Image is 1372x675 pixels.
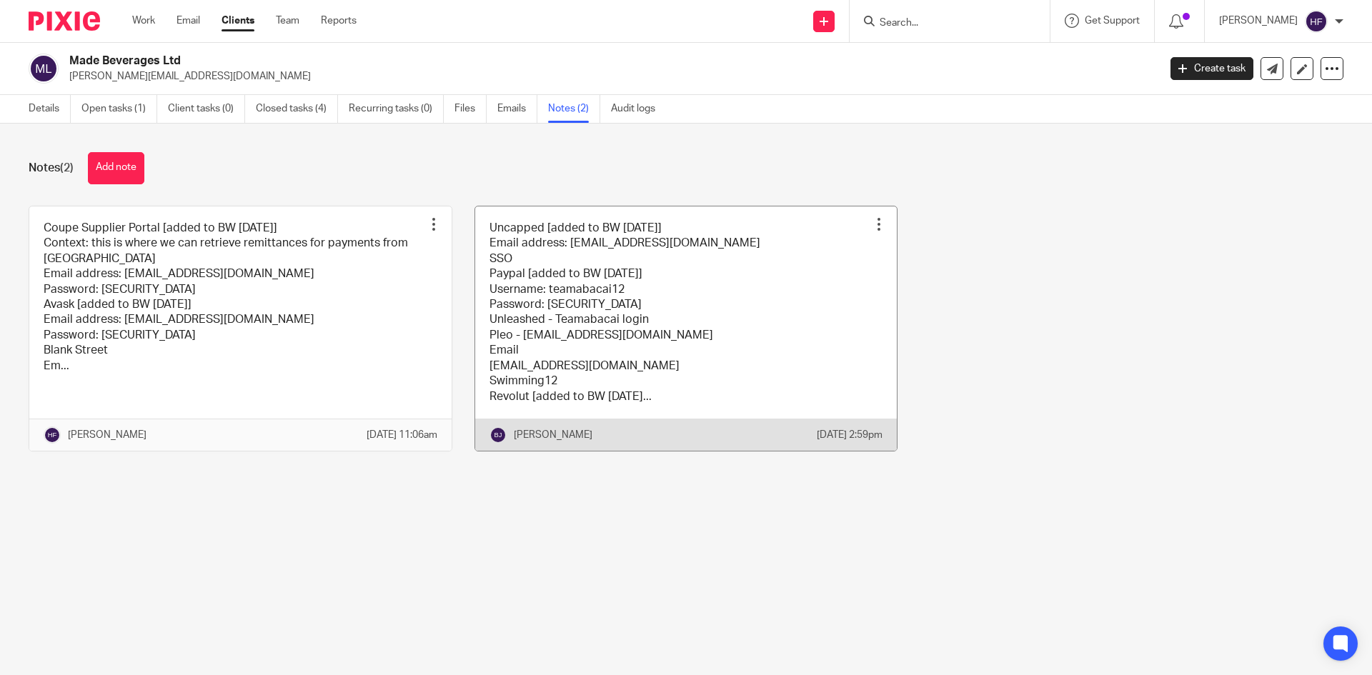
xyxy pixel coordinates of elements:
p: [PERSON_NAME][EMAIL_ADDRESS][DOMAIN_NAME] [69,69,1149,84]
img: svg%3E [44,426,61,444]
span: Get Support [1085,16,1140,26]
a: Closed tasks (4) [256,95,338,123]
a: Client tasks (0) [168,95,245,123]
a: Create task [1170,57,1253,80]
h1: Notes [29,161,74,176]
span: (2) [60,162,74,174]
img: svg%3E [29,54,59,84]
a: Team [276,14,299,28]
input: Search [878,17,1007,30]
a: Open tasks (1) [81,95,157,123]
p: [PERSON_NAME] [68,428,146,442]
a: Details [29,95,71,123]
a: Emails [497,95,537,123]
a: Work [132,14,155,28]
img: svg%3E [489,426,507,444]
p: [PERSON_NAME] [1219,14,1298,28]
a: Audit logs [611,95,666,123]
a: Notes (2) [548,95,600,123]
h2: Made Beverages Ltd [69,54,933,69]
p: [PERSON_NAME] [514,428,592,442]
img: svg%3E [1305,10,1328,33]
a: Files [454,95,487,123]
p: [DATE] 11:06am [367,428,437,442]
a: Email [177,14,200,28]
img: Pixie [29,11,100,31]
button: Add note [88,152,144,184]
a: Clients [222,14,254,28]
p: [DATE] 2:59pm [817,428,883,442]
a: Recurring tasks (0) [349,95,444,123]
a: Reports [321,14,357,28]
